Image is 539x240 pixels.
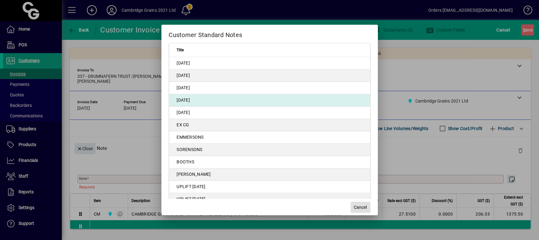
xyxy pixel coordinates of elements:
[169,69,370,82] td: [DATE]
[169,193,370,205] td: UPLIFT [DATE]
[351,202,370,213] button: Cancel
[169,144,370,156] td: SORENSONS
[169,94,370,107] td: [DATE]
[169,57,370,69] td: [DATE]
[161,25,378,43] h2: Customer Standard Notes
[169,168,370,181] td: [PERSON_NAME]
[169,156,370,168] td: BOOTHS
[169,131,370,144] td: EMMERSONS
[354,204,367,211] span: Cancel
[169,107,370,119] td: [DATE]
[169,181,370,193] td: UPLIFT [DATE]
[177,47,184,53] span: Title
[169,119,370,131] td: EX CG
[169,82,370,94] td: [DATE]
